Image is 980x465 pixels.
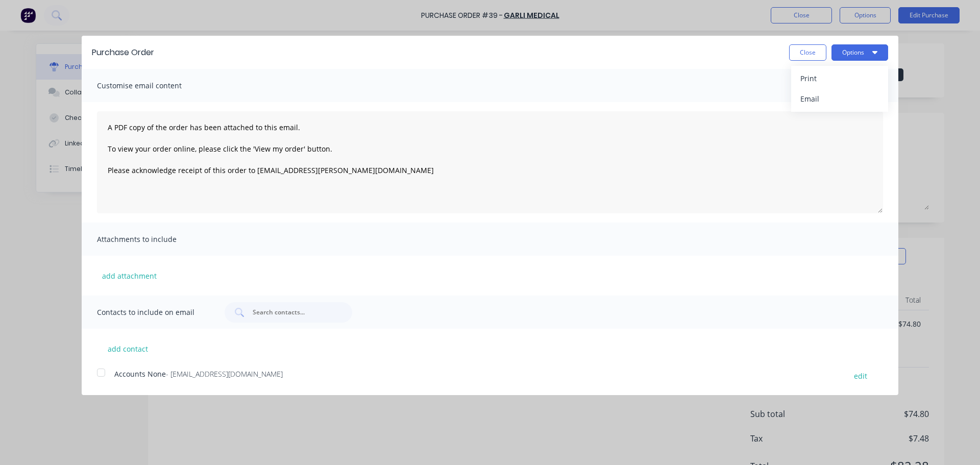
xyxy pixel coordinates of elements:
[791,89,888,109] button: Email
[166,369,283,379] span: - [EMAIL_ADDRESS][DOMAIN_NAME]
[97,305,209,320] span: Contacts to include on email
[97,268,162,283] button: add attachment
[791,68,888,89] button: Print
[92,46,154,59] div: Purchase Order
[97,79,209,93] span: Customise email content
[97,341,158,356] button: add contact
[97,232,209,247] span: Attachments to include
[800,91,879,106] div: Email
[97,111,883,213] textarea: A PDF copy of the order has been attached to this email. To view your order online, please click ...
[114,369,166,379] span: Accounts None
[831,44,888,61] button: Options
[789,44,826,61] button: Close
[848,369,873,382] button: edit
[800,71,879,86] div: Print
[252,307,336,317] input: Search contacts...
